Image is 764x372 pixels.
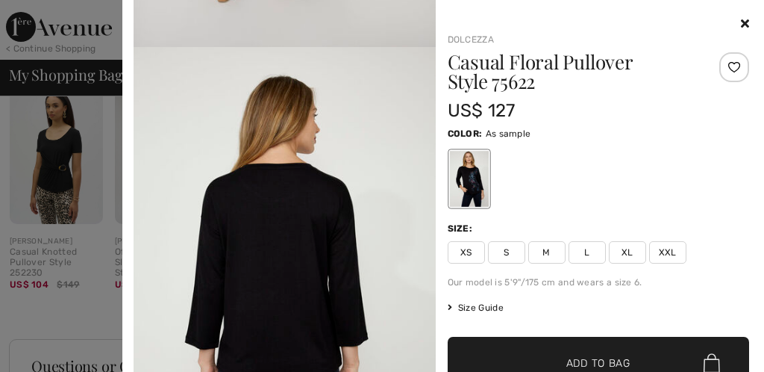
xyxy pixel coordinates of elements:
span: Size Guide [448,301,504,314]
span: S [488,241,525,264]
span: XL [609,241,646,264]
div: Our model is 5'9"/175 cm and wears a size 6. [448,276,750,289]
div: As sample [449,151,488,207]
span: Add to Bag [566,356,630,371]
div: Size: [448,222,476,235]
span: US$ 127 [448,100,516,121]
span: As sample [486,128,531,139]
span: Color: [448,128,483,139]
h1: Casual Floral Pullover Style 75622 [448,52,699,91]
span: XXL [649,241,686,264]
span: L [569,241,606,264]
span: Chat [35,10,66,24]
span: XS [448,241,485,264]
span: M [528,241,566,264]
a: Dolcezza [448,34,494,45]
